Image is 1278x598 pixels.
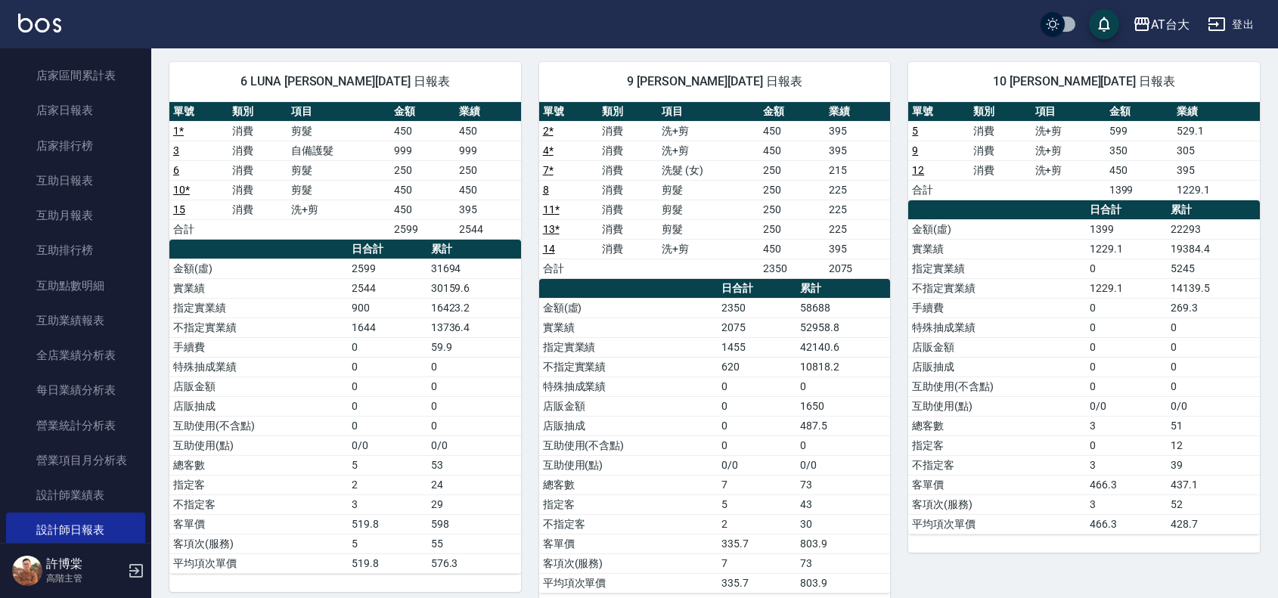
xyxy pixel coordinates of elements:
td: 73 [796,475,890,494]
td: 0 [1167,318,1260,337]
td: 450 [390,180,455,200]
td: 599 [1106,121,1173,141]
td: 0 [348,396,427,416]
a: 營業統計分析表 [6,408,145,443]
td: 3 [1086,455,1167,475]
th: 金額 [390,102,455,122]
th: 日合計 [1086,200,1167,220]
td: 消費 [969,160,1031,180]
td: 消費 [598,219,658,239]
td: 客單價 [539,534,718,553]
td: 消費 [969,141,1031,160]
a: 營業項目月分析表 [6,443,145,478]
td: 55 [427,534,521,553]
td: 消費 [228,200,287,219]
td: 總客數 [908,416,1086,435]
td: 450 [390,200,455,219]
td: 10818.2 [796,357,890,376]
td: 總客數 [169,455,348,475]
td: 250 [759,219,825,239]
td: 225 [825,200,891,219]
td: 576.3 [427,553,521,573]
td: 平均項次單價 [539,573,718,593]
td: 剪髮 [658,200,759,219]
td: 0 [427,396,521,416]
td: 0 [718,396,796,416]
td: 指定實業績 [539,337,718,357]
td: 0 [348,376,427,396]
td: 7 [718,553,796,573]
td: 消費 [228,160,287,180]
td: 598 [427,514,521,534]
a: 店家排行榜 [6,129,145,163]
td: 0 [427,357,521,376]
td: 實業績 [908,239,1086,259]
td: 999 [390,141,455,160]
td: 450 [759,239,825,259]
td: 互助使用(不含點) [169,416,348,435]
td: 互助使用(不含點) [908,376,1086,396]
td: 消費 [228,180,287,200]
th: 業績 [825,102,891,122]
td: 450 [759,141,825,160]
td: 金額(虛) [169,259,348,278]
th: 業績 [1173,102,1260,122]
td: 互助使用(點) [908,396,1086,416]
a: 14 [543,243,555,255]
td: 519.8 [348,553,427,573]
td: 2 [348,475,427,494]
td: 洗+剪 [1031,121,1106,141]
td: 0 [1167,357,1260,376]
td: 335.7 [718,534,796,553]
td: 0 [427,376,521,396]
td: 250 [455,160,520,180]
td: 0 [1167,337,1260,357]
td: 0 [348,337,427,357]
td: 0 [348,357,427,376]
td: 客單價 [908,475,1086,494]
td: 0/0 [427,435,521,455]
img: Person [12,556,42,586]
td: 5 [348,534,427,553]
td: 450 [390,121,455,141]
table: a dense table [908,102,1260,200]
td: 519.8 [348,514,427,534]
td: 487.5 [796,416,890,435]
td: 平均項次單價 [169,553,348,573]
td: 2350 [759,259,825,278]
a: 8 [543,184,549,196]
td: 消費 [598,121,658,141]
td: 466.3 [1086,514,1167,534]
td: 洗+剪 [287,200,390,219]
td: 450 [759,121,825,141]
td: 0 [1086,259,1167,278]
span: 6 LUNA [PERSON_NAME][DATE] 日報表 [188,74,503,89]
td: 250 [759,200,825,219]
a: 3 [173,144,179,156]
td: 客項次(服務) [908,494,1086,514]
td: 1650 [796,396,890,416]
th: 類別 [598,102,658,122]
td: 5 [348,455,427,475]
td: 店販金額 [169,376,348,396]
td: 1229.1 [1173,180,1260,200]
td: 2075 [718,318,796,337]
td: 620 [718,357,796,376]
td: 22293 [1167,219,1260,239]
table: a dense table [539,279,891,593]
td: 店販抽成 [169,396,348,416]
a: 15 [173,203,185,215]
td: 529.1 [1173,121,1260,141]
td: 466.3 [1086,475,1167,494]
td: 395 [1173,160,1260,180]
td: 1644 [348,318,427,337]
td: 450 [455,121,520,141]
table: a dense table [169,102,521,240]
td: 互助使用(不含點) [539,435,718,455]
th: 累計 [796,279,890,299]
table: a dense table [169,240,521,574]
a: 互助點數明細 [6,268,145,303]
a: 互助業績報表 [6,303,145,338]
th: 類別 [969,102,1031,122]
table: a dense table [539,102,891,279]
